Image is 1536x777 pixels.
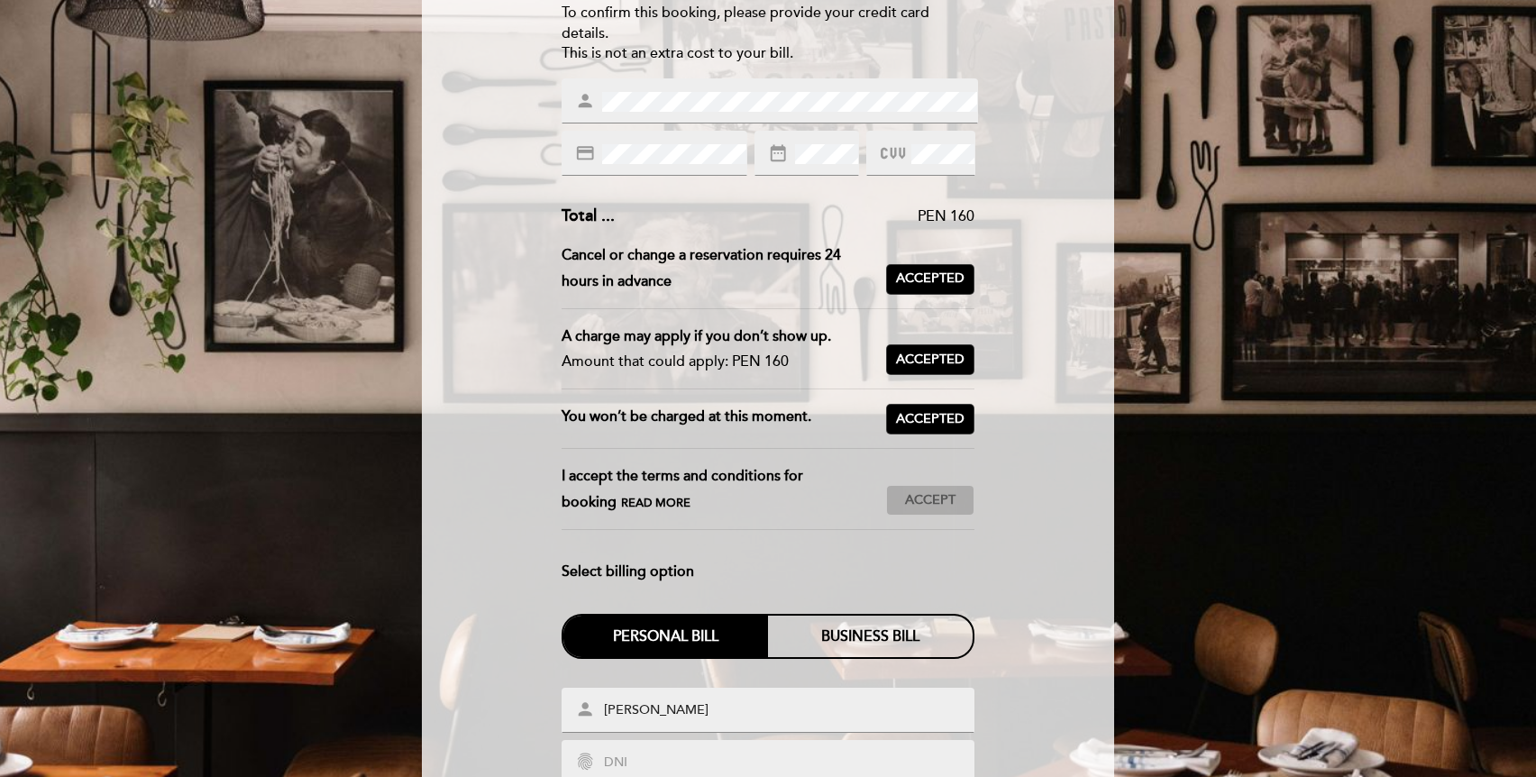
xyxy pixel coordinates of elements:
i: person [575,91,595,111]
div: Cancel or change a reservation requires 24 hours in advance [562,242,887,295]
div: To confirm this booking, please provide your credit card details. This is not an extra cost to yo... [562,3,975,65]
span: Select billing option [562,559,694,585]
button: Accepted [886,344,974,375]
input: DNI [602,753,977,773]
div: Personal bill [563,616,768,657]
div: I accept the terms and conditions for booking [562,463,887,516]
i: credit_card [575,143,595,163]
button: Accept [886,485,974,516]
i: person [575,699,595,719]
i: fingerprint [575,752,595,772]
input: Full name [602,700,977,721]
span: Accepted [896,410,965,429]
span: Accept [905,491,955,510]
div: Amount that could apply: PEN 160 [562,349,873,375]
span: Accepted [896,351,965,370]
div: PEN 160 [615,206,975,227]
span: Accepted [896,270,965,288]
div: A charge may apply if you don’t show up. [562,324,873,350]
span: Total ... [562,206,615,225]
button: Accepted [886,264,974,295]
div: You won’t be charged at this moment. [562,404,887,434]
button: Accepted [886,404,974,434]
span: Read more [621,496,690,510]
div: Business bill [768,616,973,657]
i: date_range [768,143,788,163]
